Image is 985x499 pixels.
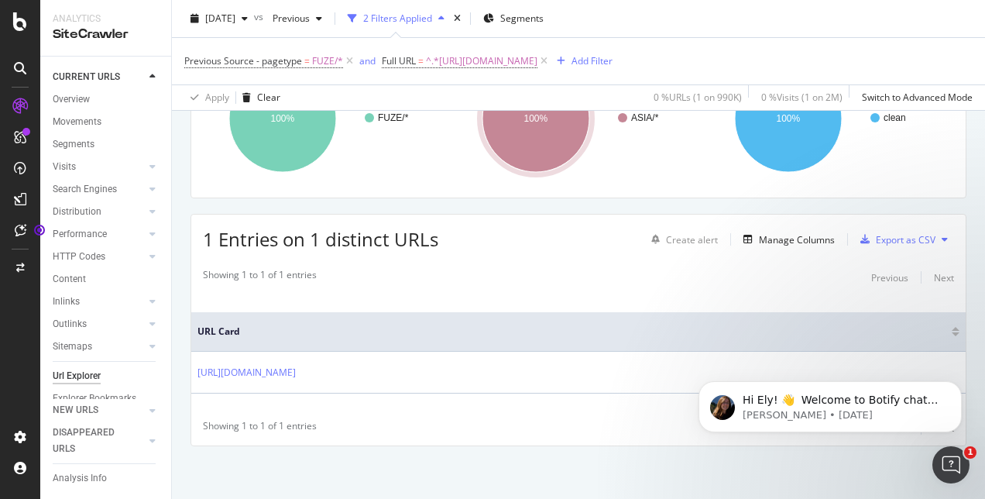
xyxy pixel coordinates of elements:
[197,365,296,380] a: [URL][DOMAIN_NAME]
[862,91,973,104] div: Switch to Advanced Mode
[197,325,948,339] span: URL Card
[53,425,145,457] a: DISAPPEARED URLS
[53,91,160,108] a: Overview
[571,54,613,67] div: Add Filter
[871,268,908,287] button: Previous
[53,12,159,26] div: Analytics
[53,204,145,220] a: Distribution
[934,271,954,284] div: Next
[709,51,950,186] svg: A chart.
[53,402,98,418] div: NEW URLS
[53,271,160,287] a: Content
[271,113,295,124] text: 100%
[53,391,160,407] a: Explorer Bookmarks
[53,114,160,130] a: Movements
[203,51,444,186] svg: A chart.
[675,349,985,457] iframe: Intercom notifications message
[854,227,935,252] button: Export as CSV
[312,50,343,72] span: FUZE/*
[631,112,659,123] text: ASIA/*
[266,6,328,31] button: Previous
[33,223,46,237] div: Tooltip anchor
[477,6,550,31] button: Segments
[184,85,229,110] button: Apply
[304,54,310,67] span: =
[257,91,280,104] div: Clear
[53,316,87,332] div: Outlinks
[266,12,310,25] span: Previous
[53,316,145,332] a: Outlinks
[53,294,145,310] a: Inlinks
[53,114,101,130] div: Movements
[418,54,424,67] span: =
[184,54,302,67] span: Previous Source - pagetype
[53,339,92,355] div: Sitemaps
[53,181,117,198] div: Search Engines
[203,226,438,252] span: 1 Entries on 1 distinct URLs
[500,12,544,25] span: Segments
[53,226,145,243] a: Performance
[363,12,432,25] div: 2 Filters Applied
[53,204,101,220] div: Distribution
[53,294,80,310] div: Inlinks
[203,268,317,287] div: Showing 1 to 1 of 1 entries
[932,446,970,484] iframe: Intercom live chat
[761,91,843,104] div: 0 % Visits ( 1 on 2M )
[382,54,416,67] span: Full URL
[551,52,613,71] button: Add Filter
[53,226,107,243] div: Performance
[53,425,131,457] div: DISAPPEARED URLS
[53,249,105,265] div: HTTP Codes
[456,51,698,186] svg: A chart.
[53,159,145,175] a: Visits
[53,136,94,153] div: Segments
[934,268,954,287] button: Next
[236,85,280,110] button: Clear
[451,11,464,26] div: times
[53,271,86,287] div: Content
[53,69,145,85] a: CURRENT URLS
[205,91,229,104] div: Apply
[203,419,317,438] div: Showing 1 to 1 of 1 entries
[53,181,145,198] a: Search Engines
[53,136,160,153] a: Segments
[737,230,835,249] button: Manage Columns
[666,233,718,246] div: Create alert
[53,26,159,43] div: SiteCrawler
[53,91,90,108] div: Overview
[53,391,136,407] div: Explorer Bookmarks
[359,53,376,68] button: and
[777,113,801,124] text: 100%
[856,85,973,110] button: Switch to Advanced Mode
[53,470,107,487] div: Analysis Info
[254,10,266,23] span: vs
[876,233,935,246] div: Export as CSV
[53,470,160,487] a: Analysis Info
[645,227,718,252] button: Create alert
[53,368,101,384] div: Url Explorer
[523,113,547,124] text: 100%
[884,112,906,123] text: clean
[53,339,145,355] a: Sitemaps
[871,271,908,284] div: Previous
[53,159,76,175] div: Visits
[359,54,376,67] div: and
[964,446,976,459] span: 1
[53,249,145,265] a: HTTP Codes
[759,233,835,246] div: Manage Columns
[341,6,451,31] button: 2 Filters Applied
[184,6,254,31] button: [DATE]
[378,112,409,123] text: FUZE/*
[53,368,160,384] a: Url Explorer
[426,50,537,72] span: ^.*[URL][DOMAIN_NAME]
[654,91,742,104] div: 0 % URLs ( 1 on 990K )
[53,69,120,85] div: CURRENT URLS
[53,402,145,418] a: NEW URLS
